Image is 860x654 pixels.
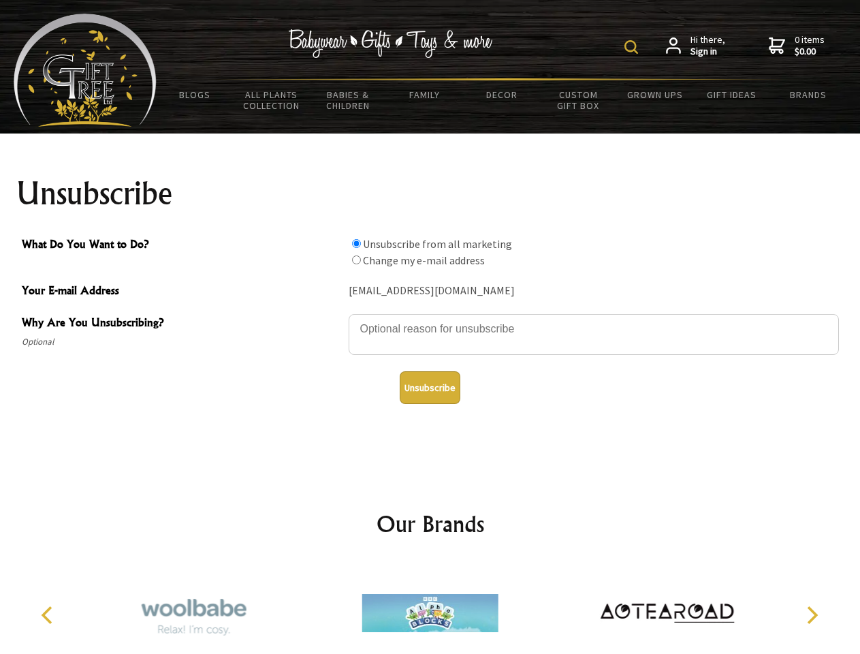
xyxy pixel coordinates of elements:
a: Gift Ideas [693,80,770,109]
span: Why Are You Unsubscribing? [22,314,342,334]
a: Brands [770,80,847,109]
span: Your E-mail Address [22,282,342,302]
button: Unsubscribe [400,371,460,404]
a: 0 items$0.00 [769,34,825,58]
img: Babyware - Gifts - Toys and more... [14,14,157,127]
img: Babywear - Gifts - Toys & more [289,29,493,58]
input: What Do You Want to Do? [352,255,361,264]
a: Babies & Children [310,80,387,120]
strong: $0.00 [795,46,825,58]
a: All Plants Collection [234,80,310,120]
button: Next [797,600,827,630]
h1: Unsubscribe [16,177,844,210]
img: product search [624,40,638,54]
span: Hi there, [690,34,725,58]
span: 0 items [795,33,825,58]
a: Family [387,80,464,109]
div: [EMAIL_ADDRESS][DOMAIN_NAME] [349,281,839,302]
textarea: Why Are You Unsubscribing? [349,314,839,355]
a: BLOGS [157,80,234,109]
button: Previous [34,600,64,630]
strong: Sign in [690,46,725,58]
a: Decor [463,80,540,109]
span: What Do You Want to Do? [22,236,342,255]
a: Grown Ups [616,80,693,109]
input: What Do You Want to Do? [352,239,361,248]
span: Optional [22,334,342,350]
label: Change my e-mail address [363,253,485,267]
a: Hi there,Sign in [666,34,725,58]
h2: Our Brands [27,508,833,540]
a: Custom Gift Box [540,80,617,120]
label: Unsubscribe from all marketing [363,237,512,251]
